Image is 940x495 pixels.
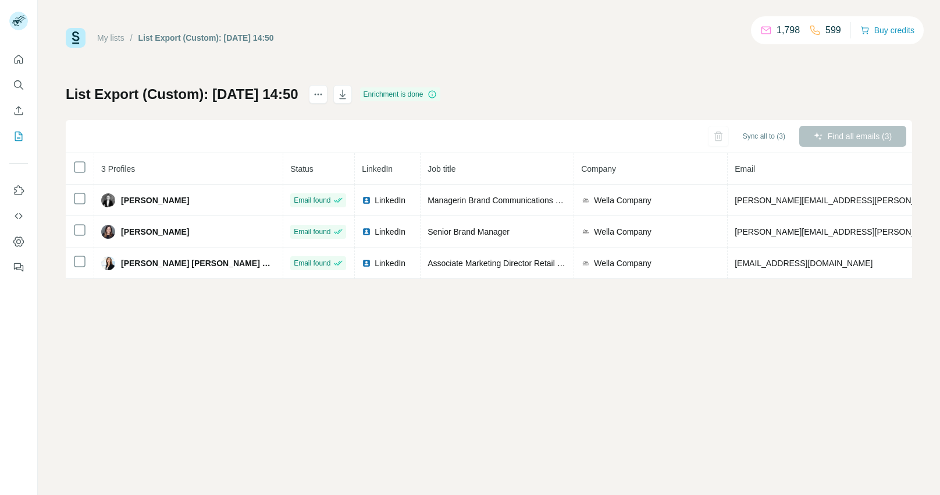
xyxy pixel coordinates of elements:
div: List Export (Custom): [DATE] 14:50 [138,32,274,44]
span: LinkedIn [375,257,405,269]
button: actions [309,85,327,104]
img: company-logo [581,196,590,205]
button: Sync all to (3) [735,128,793,145]
button: Quick start [9,49,28,70]
button: Use Surfe on LinkedIn [9,180,28,201]
span: LinkedIn [375,226,405,238]
button: My lists [9,126,28,147]
img: Avatar [101,193,115,207]
img: Surfe Logo [66,28,86,48]
span: [EMAIL_ADDRESS][DOMAIN_NAME] [735,259,873,268]
span: Wella Company [594,195,651,206]
button: Search [9,75,28,96]
img: LinkedIn logo [362,227,371,236]
span: 3 Profiles [101,164,135,174]
div: Enrichment is done [360,87,441,101]
span: LinkedIn [375,195,405,206]
span: Email [735,164,755,174]
button: Buy credits [860,22,914,38]
button: Enrich CSV [9,100,28,121]
p: 599 [825,23,841,37]
a: My lists [97,33,124,43]
span: Senior Brand Manager [428,227,510,236]
span: [PERSON_NAME] [121,226,189,238]
span: Wella Company [594,226,651,238]
span: Email found [294,258,330,268]
li: / [130,32,133,44]
span: Company [581,164,616,174]
button: Dashboard [9,231,28,252]
h1: List Export (Custom): [DATE] 14:50 [66,85,298,104]
img: company-logo [581,227,590,236]
span: Sync all to (3) [743,131,785,142]
img: company-logo [581,259,590,268]
button: Feedback [9,257,28,278]
span: Email found [294,195,330,206]
img: LinkedIn logo [362,259,371,268]
span: Job title [428,164,455,174]
span: Wella Company [594,257,651,269]
span: Managerin Brand Communications DACH [428,196,578,205]
span: LinkedIn [362,164,393,174]
span: Status [290,164,314,174]
img: LinkedIn logo [362,196,371,205]
img: Avatar [101,256,115,270]
button: Use Surfe API [9,206,28,227]
p: 1,798 [777,23,800,37]
span: Associate Marketing Director Retail Hair & Nail DACH [428,259,621,268]
span: [PERSON_NAME] [121,195,189,206]
span: [PERSON_NAME] [PERSON_NAME] Henser [121,257,276,269]
img: Avatar [101,225,115,239]
span: Email found [294,227,330,237]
